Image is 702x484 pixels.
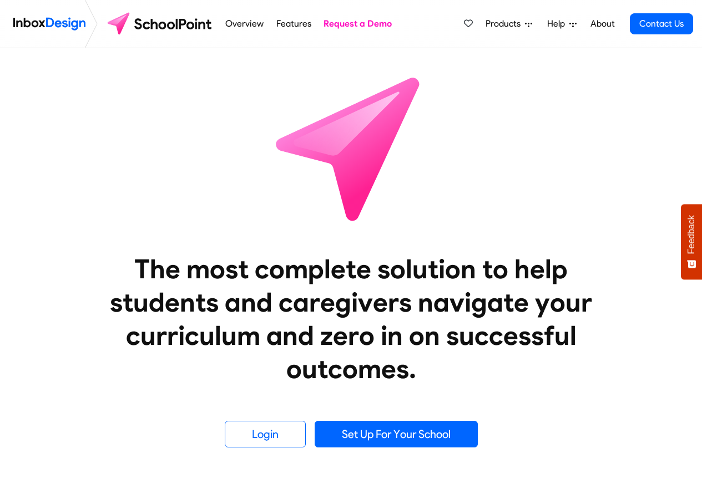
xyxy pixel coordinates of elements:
[686,215,696,254] span: Feedback
[587,13,618,35] a: About
[225,421,306,447] a: Login
[102,11,219,37] img: schoolpoint logo
[321,13,395,35] a: Request a Demo
[273,13,314,35] a: Features
[481,13,537,35] a: Products
[88,252,615,385] heading: The most complete solution to help students and caregivers navigate your curriculum and zero in o...
[630,13,693,34] a: Contact Us
[223,13,267,35] a: Overview
[547,17,569,30] span: Help
[543,13,581,35] a: Help
[486,17,525,30] span: Products
[315,421,478,447] a: Set Up For Your School
[681,204,702,279] button: Feedback - Show survey
[251,48,451,248] img: icon_schoolpoint.svg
